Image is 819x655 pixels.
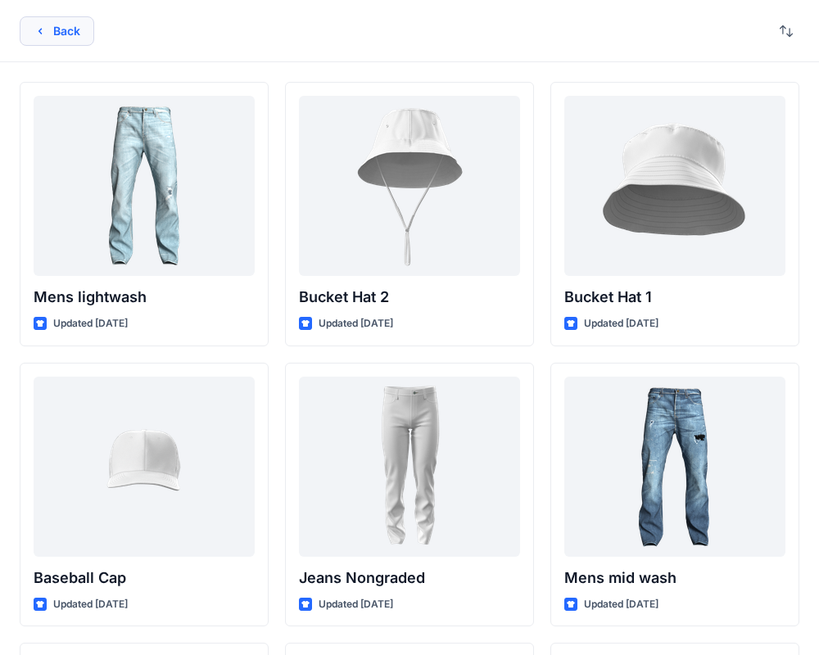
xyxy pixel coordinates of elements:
[299,96,520,276] a: Bucket Hat 2
[34,286,255,309] p: Mens lightwash
[564,96,785,276] a: Bucket Hat 1
[319,596,393,613] p: Updated [DATE]
[20,16,94,46] button: Back
[299,286,520,309] p: Bucket Hat 2
[53,596,128,613] p: Updated [DATE]
[584,596,658,613] p: Updated [DATE]
[34,567,255,589] p: Baseball Cap
[299,567,520,589] p: Jeans Nongraded
[319,315,393,332] p: Updated [DATE]
[53,315,128,332] p: Updated [DATE]
[564,377,785,557] a: Mens mid wash
[564,567,785,589] p: Mens mid wash
[584,315,658,332] p: Updated [DATE]
[564,286,785,309] p: Bucket Hat 1
[299,377,520,557] a: Jeans Nongraded
[34,377,255,557] a: Baseball Cap
[34,96,255,276] a: Mens lightwash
